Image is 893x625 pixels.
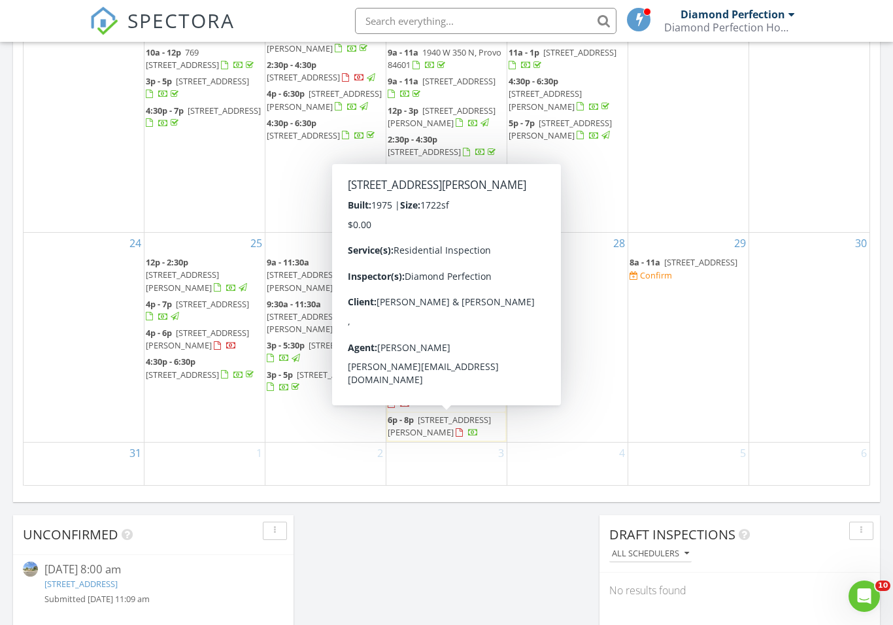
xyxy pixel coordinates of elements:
span: [STREET_ADDRESS] [176,75,249,87]
span: 4:30p - 6:30p [509,75,558,87]
a: 8a - 11a [STREET_ADDRESS] [630,256,737,268]
td: Go to August 29, 2025 [628,233,749,443]
td: Go to August 31, 2025 [24,443,144,486]
a: 2:30p - 4:30p [STREET_ADDRESS] [388,327,486,351]
a: 3p - 5:30p [STREET_ADDRESS] [267,338,384,366]
span: 3p - 5:30p [267,339,305,351]
span: [STREET_ADDRESS][PERSON_NAME] [388,256,496,280]
span: 1940 W 350 N, Provo 84601 [388,46,501,71]
a: 4:30p - 6:30p [STREET_ADDRESS] [267,117,377,141]
img: streetview [23,562,38,577]
a: 4p - 6:30p [STREET_ADDRESS][PERSON_NAME] [267,86,384,114]
td: Go to September 4, 2025 [507,443,628,486]
a: 4:30p - 7p [STREET_ADDRESS] [146,103,263,131]
a: 3p - 5:30p [STREET_ADDRESS] [267,339,382,363]
span: 12p - 3p [388,105,418,116]
span: 4p - 6p [388,385,414,397]
a: 12p - 2:30p [STREET_ADDRESS][PERSON_NAME] [146,256,249,293]
span: [STREET_ADDRESS] [388,146,461,158]
div: Diamond Perfection Home & Property Inspections [664,21,795,34]
a: Go to August 31, 2025 [127,443,144,464]
td: Go to August 24, 2025 [24,233,144,443]
span: [STREET_ADDRESS][PERSON_NAME] [388,175,461,199]
a: 3p - 5p [STREET_ADDRESS] [146,75,249,99]
a: 4p - 6p [STREET_ADDRESS][PERSON_NAME] [146,326,263,354]
a: 10a - 12p 769 [STREET_ADDRESS] [146,46,256,71]
span: [STREET_ADDRESS] [267,71,340,83]
a: 3p - 5p [STREET_ADDRESS] [146,74,263,102]
span: 6p - 8p [388,414,414,426]
span: 4:30p - 7p [146,105,184,116]
td: Go to August 25, 2025 [144,233,265,443]
span: 4p - 6p [146,327,172,339]
a: 4:30p - 7p [STREET_ADDRESS] [146,105,261,129]
div: [DATE] 8:00 am [44,562,262,578]
a: Go to September 5, 2025 [737,443,749,464]
a: 9a - 11:30a [STREET_ADDRESS][PERSON_NAME] [388,284,505,325]
span: 2:30p - 4:30p [388,327,437,339]
td: Go to August 26, 2025 [265,233,386,443]
a: Go to August 24, 2025 [127,233,144,254]
td: Go to September 3, 2025 [386,443,507,486]
a: 9a - 11:30a [STREET_ADDRESS][PERSON_NAME] [267,255,384,296]
span: [STREET_ADDRESS] [418,385,491,397]
span: 9a - 12p [388,256,418,268]
span: 9a - 11a [388,75,418,87]
a: Go to September 3, 2025 [496,443,507,464]
a: Go to August 27, 2025 [490,233,507,254]
div: Diamond Perfection [681,8,785,21]
span: 5p - 7p [509,117,535,129]
a: 3p - 6p 1490 S 800 E, Orem 84097 [388,203,505,231]
a: 11a - 1p [STREET_ADDRESS] [509,45,626,73]
a: 9a - 11a 1940 W 350 N, Provo 84601 [388,45,505,73]
a: 3p - 6p 1490 S 800 E, Orem 84097 [388,204,491,228]
a: 11a - 1p [STREET_ADDRESS] [509,46,616,71]
a: Go to September 1, 2025 [254,443,265,464]
span: 4:30p - 6:30p [267,117,316,129]
span: 4p - 6p [388,356,414,367]
a: 3p - 5p [STREET_ADDRESS] [267,369,370,393]
a: 6p - 8p [STREET_ADDRESS][PERSON_NAME] [388,413,505,441]
a: 3p - 5p [STREET_ADDRESS] [267,367,384,396]
a: 9:30a - 11:30a [STREET_ADDRESS][PERSON_NAME] [267,297,384,338]
a: Go to September 2, 2025 [375,443,386,464]
a: Go to August 26, 2025 [369,233,386,254]
span: [STREET_ADDRESS][PERSON_NAME] [146,327,249,351]
a: Go to August 29, 2025 [732,233,749,254]
input: Search everything... [355,8,616,34]
a: 4:30p - 6:30p [STREET_ADDRESS] [146,356,256,380]
a: 12p - 2:30p [STREET_ADDRESS][PERSON_NAME] [146,255,263,296]
span: 10a - 12p [146,46,181,58]
span: SPECTORA [127,7,235,34]
a: 2:30p - 4:30p [STREET_ADDRESS][PERSON_NAME] [388,161,505,202]
button: All schedulers [609,545,692,563]
a: 4p - 7p [STREET_ADDRESS] [146,297,263,325]
span: 11a - 1p [509,46,539,58]
iframe: Intercom live chat [849,581,880,612]
a: 9a - 11:30a [STREET_ADDRESS][PERSON_NAME] [267,17,370,54]
span: 4p - 7p [146,298,172,310]
a: 2:30p - 4:30p [STREET_ADDRESS] [388,132,505,160]
span: [STREET_ADDRESS] [388,339,461,351]
span: [STREET_ADDRESS] [418,356,491,367]
span: [STREET_ADDRESS] [309,339,382,351]
span: [STREET_ADDRESS] [146,369,219,380]
span: 9a - 11:30a [388,285,430,297]
span: Unconfirmed [23,526,118,543]
a: 9a - 11a [STREET_ADDRESS] [388,74,505,102]
a: 10a - 12p 769 [STREET_ADDRESS] [146,45,263,73]
span: [STREET_ADDRESS][PERSON_NAME] [509,117,612,141]
span: [STREET_ADDRESS][PERSON_NAME] [388,414,491,438]
span: 9:30a - 11:30a [267,298,321,310]
a: 4:30p - 6:30p [STREET_ADDRESS][PERSON_NAME] [509,74,626,115]
a: 6p - 8p [STREET_ADDRESS][PERSON_NAME] [388,414,491,438]
a: 4:30p - 6:30p [STREET_ADDRESS][PERSON_NAME] [509,75,612,112]
div: Submitted [DATE] 11:09 am [44,593,262,605]
span: 4:30p - 6:30p [146,356,195,367]
a: Go to August 30, 2025 [852,233,869,254]
a: [STREET_ADDRESS] [44,578,118,590]
span: [STREET_ADDRESS][PERSON_NAME] [388,298,461,322]
a: 2:30p - 4:30p [STREET_ADDRESS][PERSON_NAME] [388,162,491,199]
a: 2:30p - 4:30p [STREET_ADDRESS] [267,59,377,83]
td: Go to August 27, 2025 [386,233,507,443]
